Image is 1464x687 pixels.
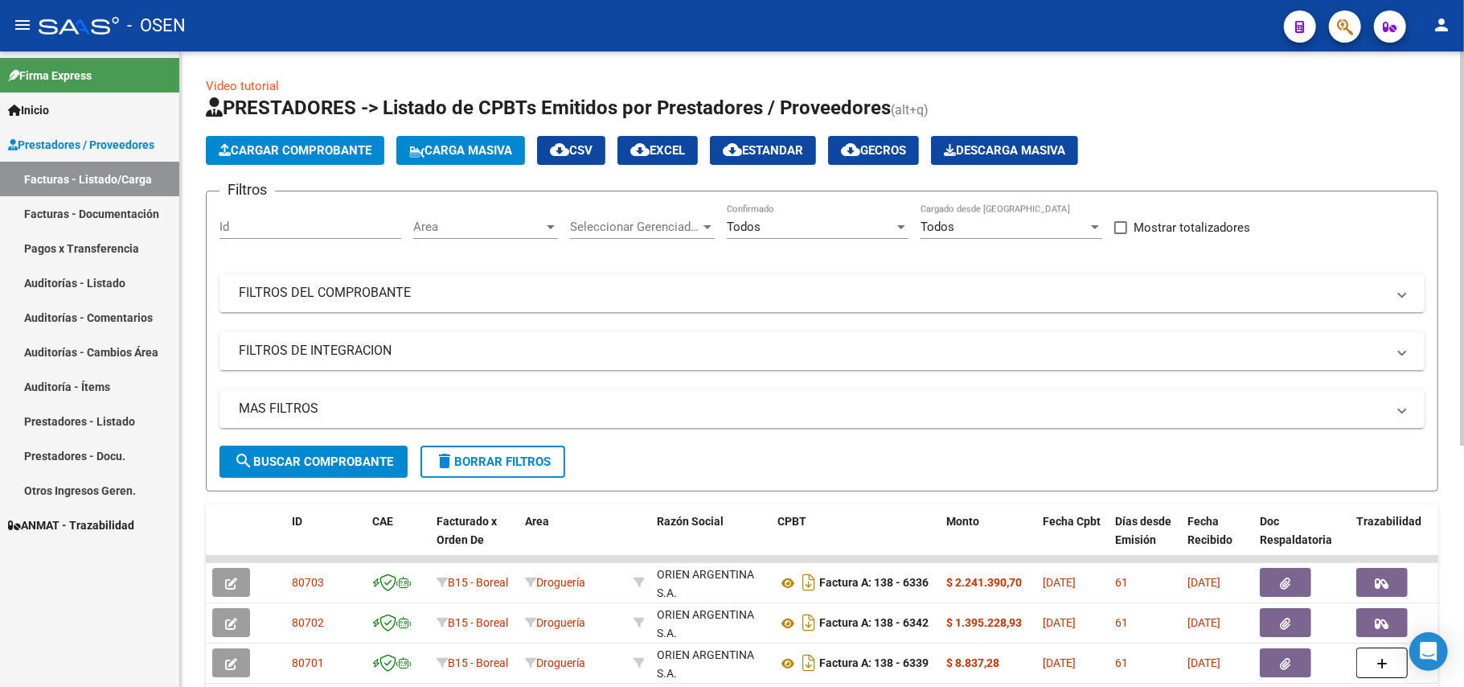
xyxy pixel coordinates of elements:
[944,143,1065,158] span: Descarga Masiva
[525,515,549,528] span: Area
[946,616,1022,629] strong: $ 1.395.228,93
[219,274,1425,312] mat-expansion-panel-header: FILTROS DEL COMPROBANTE
[819,617,929,630] strong: Factura A: 138 - 6342
[525,576,585,589] span: Droguería
[550,143,593,158] span: CSV
[891,102,929,117] span: (alt+q)
[420,446,565,478] button: Borrar Filtros
[435,455,551,469] span: Borrar Filtros
[430,504,519,575] datatable-header-cell: Facturado x Orden De
[727,220,761,234] span: Todos
[946,576,1022,589] strong: $ 2.241.390,70
[1043,656,1076,669] span: [DATE]
[1115,576,1128,589] span: 61
[657,606,765,643] div: ORIEN ARGENTINA S.A.
[617,136,698,165] button: EXCEL
[292,576,324,589] span: 80703
[931,136,1078,165] app-download-masive: Descarga masiva de comprobantes (adjuntos)
[13,15,32,35] mat-icon: menu
[921,220,954,234] span: Todos
[570,220,700,234] span: Seleccionar Gerenciador
[537,136,605,165] button: CSV
[1187,515,1232,546] span: Fecha Recibido
[219,446,408,478] button: Buscar Comprobante
[650,504,771,575] datatable-header-cell: Razón Social
[435,451,454,471] mat-icon: delete
[8,101,49,119] span: Inicio
[1043,515,1101,528] span: Fecha Cpbt
[657,646,765,683] div: ORIEN ARGENTINA S.A.
[1253,504,1350,575] datatable-header-cell: Doc Respaldatoria
[292,656,324,669] span: 80701
[219,143,371,158] span: Cargar Comprobante
[777,515,806,528] span: CPBT
[206,136,384,165] button: Cargar Comprobante
[550,140,569,159] mat-icon: cloud_download
[1260,515,1332,546] span: Doc Respaldatoria
[1356,515,1421,528] span: Trazabilidad
[798,650,819,676] i: Descargar documento
[219,179,275,201] h3: Filtros
[239,400,1386,418] mat-panel-title: MAS FILTROS
[771,504,940,575] datatable-header-cell: CPBT
[723,143,803,158] span: Estandar
[292,515,302,528] span: ID
[448,616,508,629] span: B15 - Boreal
[1134,218,1250,237] span: Mostrar totalizadores
[1115,616,1128,629] span: 61
[798,570,819,595] i: Descargar documento
[1181,504,1253,575] datatable-header-cell: Fecha Recibido
[710,136,816,165] button: Estandar
[519,504,627,575] datatable-header-cell: Area
[1043,576,1076,589] span: [DATE]
[234,455,393,469] span: Buscar Comprobante
[841,140,860,159] mat-icon: cloud_download
[1187,656,1220,669] span: [DATE]
[819,657,929,670] strong: Factura A: 138 - 6339
[946,515,979,528] span: Monto
[127,8,186,43] span: - OSEN
[828,136,919,165] button: Gecros
[206,79,279,93] a: Video tutorial
[657,515,724,528] span: Razón Social
[239,342,1386,360] mat-panel-title: FILTROS DE INTEGRACION
[8,516,134,534] span: ANMAT - Trazabilidad
[292,616,324,629] span: 80702
[630,143,685,158] span: EXCEL
[1043,616,1076,629] span: [DATE]
[931,136,1078,165] button: Descarga Masiva
[1432,15,1451,35] mat-icon: person
[396,136,525,165] button: Carga Masiva
[525,656,585,669] span: Droguería
[1409,632,1448,671] div: Open Intercom Messenger
[1187,576,1220,589] span: [DATE]
[841,143,906,158] span: Gecros
[239,284,1386,302] mat-panel-title: FILTROS DEL COMPROBANTE
[657,566,765,603] div: ORIEN ARGENTINA S.A.
[1187,616,1220,629] span: [DATE]
[219,389,1425,428] mat-expansion-panel-header: MAS FILTROS
[525,616,585,629] span: Droguería
[630,140,650,159] mat-icon: cloud_download
[657,606,765,640] div: 30711534616
[1109,504,1181,575] datatable-header-cell: Días desde Emisión
[437,515,497,546] span: Facturado x Orden De
[657,566,765,599] div: 30711534616
[819,577,929,590] strong: Factura A: 138 - 6336
[1115,656,1128,669] span: 61
[413,220,543,234] span: Area
[372,515,393,528] span: CAE
[448,576,508,589] span: B15 - Boreal
[206,97,891,119] span: PRESTADORES -> Listado de CPBTs Emitidos por Prestadores / Proveedores
[946,656,999,669] strong: $ 8.837,28
[1036,504,1109,575] datatable-header-cell: Fecha Cpbt
[285,504,366,575] datatable-header-cell: ID
[723,140,742,159] mat-icon: cloud_download
[8,67,92,84] span: Firma Express
[448,656,508,669] span: B15 - Boreal
[219,331,1425,370] mat-expansion-panel-header: FILTROS DE INTEGRACION
[8,136,154,154] span: Prestadores / Proveedores
[1350,504,1446,575] datatable-header-cell: Trazabilidad
[798,610,819,636] i: Descargar documento
[234,451,253,471] mat-icon: search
